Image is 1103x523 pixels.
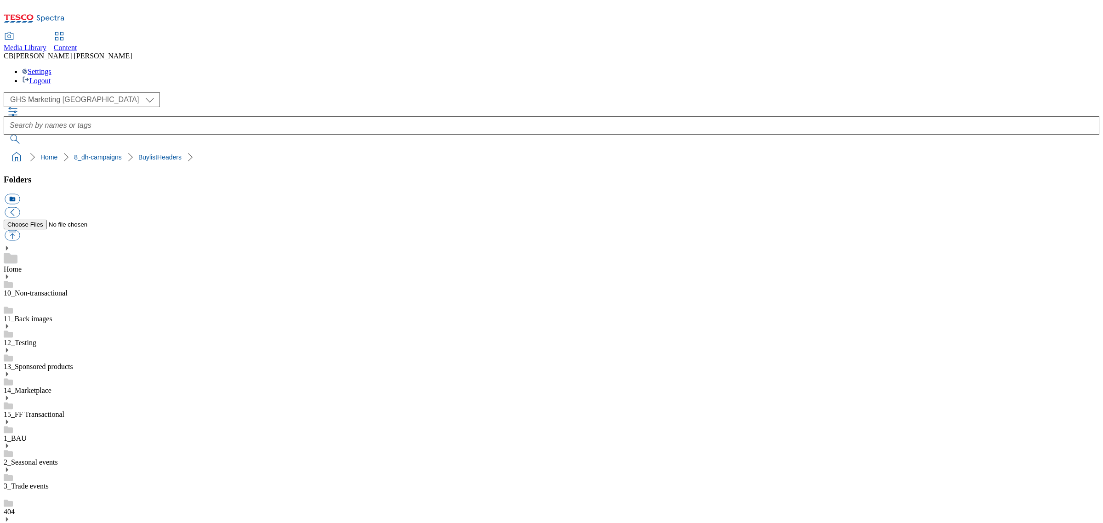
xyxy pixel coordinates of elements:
[4,458,58,466] a: 2_Seasonal events
[4,265,22,273] a: Home
[54,33,77,52] a: Content
[4,52,13,60] span: CB
[22,77,51,85] a: Logout
[4,116,1099,135] input: Search by names or tags
[54,44,77,51] span: Content
[13,52,132,60] span: [PERSON_NAME] [PERSON_NAME]
[40,153,57,161] a: Home
[22,68,51,75] a: Settings
[74,153,122,161] a: 8_dh-campaigns
[4,363,73,370] a: 13_Sponsored products
[4,148,1099,166] nav: breadcrumb
[4,508,15,516] a: 404
[4,482,49,490] a: 3_Trade events
[4,410,64,418] a: 15_FF Transactional
[4,175,1099,185] h3: Folders
[4,33,46,52] a: Media Library
[4,315,52,323] a: 11_Back images
[4,289,68,297] a: 10_Non-transactional
[4,387,51,394] a: 14_Marketplace
[4,434,27,442] a: 1_BAU
[4,44,46,51] span: Media Library
[138,153,182,161] a: BuylistHeaders
[4,339,36,347] a: 12_Testing
[9,150,24,165] a: home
